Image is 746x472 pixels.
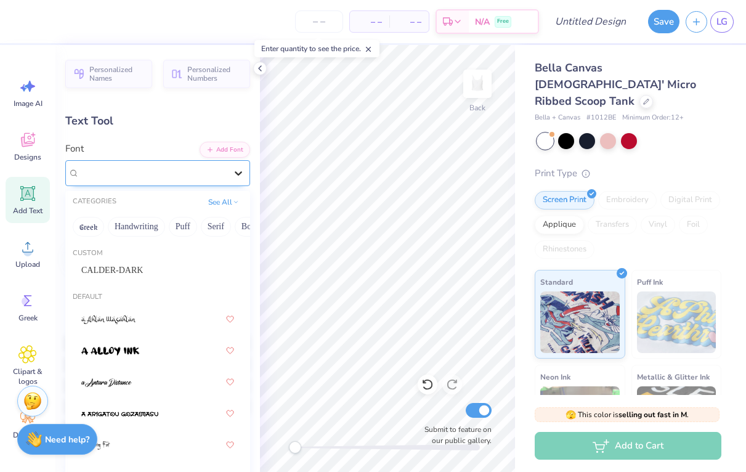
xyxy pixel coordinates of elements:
[108,217,165,237] button: Handwriting
[418,424,492,446] label: Submit to feature on our public gallery.
[200,142,250,158] button: Add Font
[397,15,421,28] span: – –
[65,60,152,88] button: Personalized Names
[65,113,250,129] div: Text Tool
[81,347,139,356] img: a Alloy Ink
[540,291,620,353] img: Standard
[566,409,689,420] span: This color is .
[235,217,265,237] button: Bold
[716,15,728,29] span: LG
[618,410,687,420] strong: selling out fast in M
[81,378,132,387] img: a Antara Distance
[535,191,594,210] div: Screen Print
[469,102,485,113] div: Back
[201,217,231,237] button: Serif
[637,275,663,288] span: Puff Ink
[545,9,636,34] input: Untitled Design
[641,216,675,234] div: Vinyl
[535,216,584,234] div: Applique
[15,259,40,269] span: Upload
[73,217,104,237] button: Greek
[637,370,710,383] span: Metallic & Glitter Ink
[535,240,594,259] div: Rhinestones
[637,386,716,448] img: Metallic & Glitter Ink
[81,315,136,324] img: a Ahlan Wasahlan
[187,65,243,83] span: Personalized Numbers
[169,217,197,237] button: Puff
[540,275,573,288] span: Standard
[45,434,89,446] strong: Need help?
[497,17,509,26] span: Free
[648,10,679,33] button: Save
[710,11,734,33] a: LG
[637,291,716,353] img: Puff Ink
[7,367,48,386] span: Clipart & logos
[535,60,696,108] span: Bella Canvas [DEMOGRAPHIC_DATA]' Micro Ribbed Scoop Tank
[535,166,721,181] div: Print Type
[475,15,490,28] span: N/A
[535,113,580,123] span: Bella + Canvas
[295,10,343,33] input: – –
[566,409,576,421] span: 🫣
[81,264,143,277] span: CALDER-DARK
[73,197,116,207] div: CATEGORIES
[14,152,41,162] span: Designs
[65,248,250,259] div: Custom
[81,410,158,418] img: a Arigatou Gozaimasu
[465,71,490,96] img: Back
[65,142,84,156] label: Font
[540,370,570,383] span: Neon Ink
[13,206,43,216] span: Add Text
[163,60,250,88] button: Personalized Numbers
[357,15,382,28] span: – –
[205,196,243,208] button: See All
[622,113,684,123] span: Minimum Order: 12 +
[89,65,145,83] span: Personalized Names
[598,191,657,210] div: Embroidery
[14,99,43,108] span: Image AI
[586,113,616,123] span: # 1012BE
[18,313,38,323] span: Greek
[65,292,250,303] div: Default
[588,216,637,234] div: Transfers
[660,191,720,210] div: Digital Print
[254,40,379,57] div: Enter quantity to see the price.
[679,216,708,234] div: Foil
[540,386,620,448] img: Neon Ink
[289,441,301,454] div: Accessibility label
[13,430,43,440] span: Decorate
